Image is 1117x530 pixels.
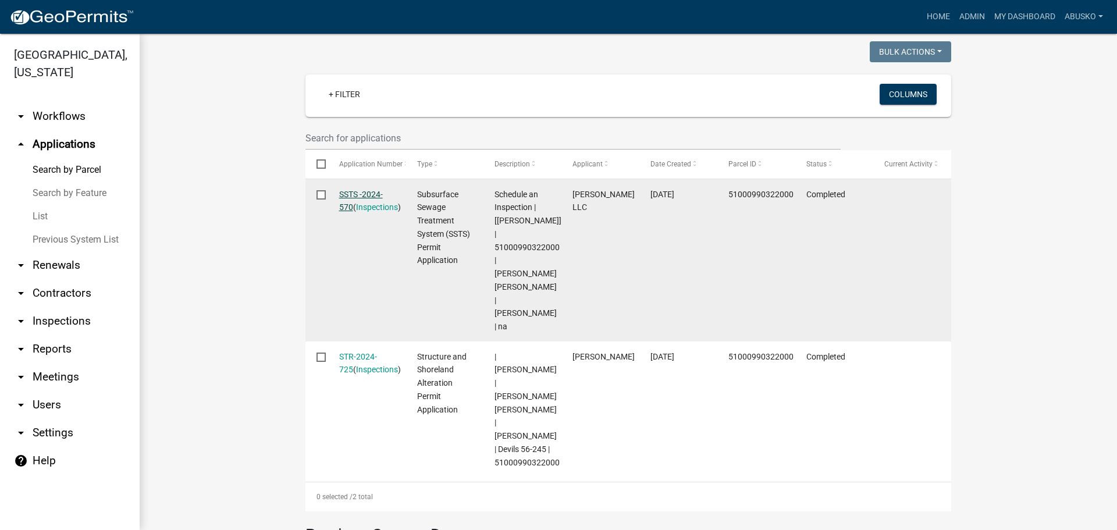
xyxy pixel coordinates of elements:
datatable-header-cell: Date Created [639,150,717,178]
span: Type [417,160,432,168]
i: arrow_drop_down [14,286,28,300]
span: Application Number [339,160,403,168]
i: help [14,454,28,468]
i: arrow_drop_down [14,109,28,123]
a: Admin [955,6,990,28]
a: Home [922,6,955,28]
i: arrow_drop_down [14,314,28,328]
datatable-header-cell: Application Number [328,150,405,178]
i: arrow_drop_down [14,370,28,384]
span: Status [806,160,827,168]
span: Completed [806,352,845,361]
i: arrow_drop_down [14,342,28,356]
a: My Dashboard [990,6,1060,28]
span: 0 selected / [316,493,353,501]
a: abusko [1060,6,1108,28]
a: Inspections [356,202,398,212]
datatable-header-cell: Current Activity [873,150,951,178]
span: 51000990322000 [728,190,794,199]
div: 2 total [305,482,951,511]
span: 10/23/2024 [650,190,674,199]
datatable-header-cell: Applicant [561,150,639,178]
i: arrow_drop_up [14,137,28,151]
span: Structure and Shoreland Alteration Permit Application [417,352,467,414]
span: Description [495,160,530,168]
input: Search for applications [305,126,841,150]
datatable-header-cell: Description [483,150,561,178]
i: arrow_drop_down [14,398,28,412]
datatable-header-cell: Type [405,150,483,178]
a: Inspections [356,365,398,374]
span: | Brittany Tollefson | JOHN JR WOKASCH | FAITH WOKASCH | Devils 56-245 | 51000990322000 [495,352,560,467]
span: Date Created [650,160,691,168]
span: Roisum LLC [572,190,635,212]
span: 51000990322000 [728,352,794,361]
i: arrow_drop_down [14,258,28,272]
span: Current Activity [884,160,933,168]
datatable-header-cell: Parcel ID [717,150,795,178]
span: Schedule an Inspection | [Michelle Jevne] | 51000990322000 | JOHN JR WOKASCH | FAITH WOKASCH | na [495,190,561,332]
span: Subsurface Sewage Treatment System (SSTS) Permit Application [417,190,470,265]
div: ( ) [339,350,395,377]
a: SSTS -2024-570 [339,190,383,212]
datatable-header-cell: Select [305,150,328,178]
button: Columns [880,84,937,105]
span: 10/03/2024 [650,352,674,361]
span: Applicant [572,160,603,168]
a: STR-2024-725 [339,352,377,375]
span: Aaron Mann [572,352,635,361]
span: Parcel ID [728,160,756,168]
datatable-header-cell: Status [795,150,873,178]
span: Completed [806,190,845,199]
a: + Filter [319,84,369,105]
i: arrow_drop_down [14,426,28,440]
button: Bulk Actions [870,41,951,62]
div: ( ) [339,188,395,215]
